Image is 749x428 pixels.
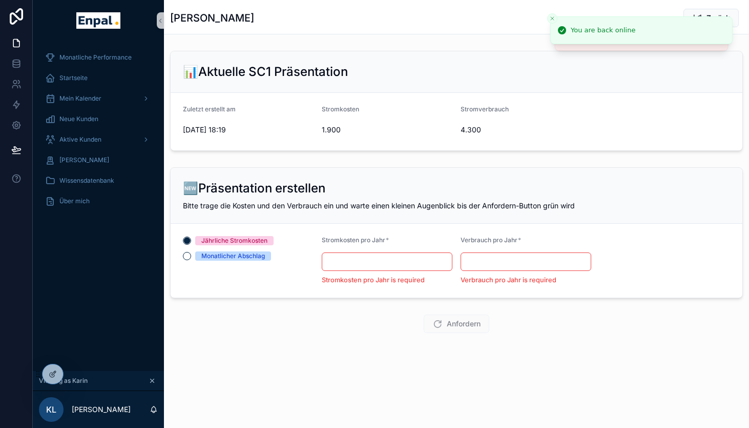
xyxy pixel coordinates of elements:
[461,236,517,244] span: Verbrauch pro Jahr
[33,41,164,224] div: scrollable content
[39,130,158,149] a: Aktive Kunden
[59,177,114,185] span: Wissensdatenbank
[183,64,348,80] h2: 📊Aktuelle SC1 Präsentation
[322,275,452,285] p: Stromkosten pro Jahr is required
[59,53,132,62] span: Monatliche Performance
[59,94,101,103] span: Mein Kalender
[183,105,236,113] span: Zuletzt erstellt am
[59,156,109,164] span: [PERSON_NAME]
[76,12,120,29] img: App logo
[46,403,56,416] span: KL
[59,197,90,205] span: Über mich
[72,404,131,415] p: [PERSON_NAME]
[39,151,158,169] a: [PERSON_NAME]
[39,192,158,210] a: Über mich
[461,125,591,135] span: 4.300
[322,236,385,244] span: Stromkosten pro Jahr
[59,74,88,82] span: Startseite
[201,236,267,245] div: Jährliche Stromkosten
[39,69,158,87] a: Startseite
[461,105,509,113] span: Stromverbrauch
[39,48,158,67] a: Monatliche Performance
[322,125,452,135] span: 1.900
[59,115,98,123] span: Neue Kunden
[322,105,359,113] span: Stromkosten
[461,275,591,285] p: Verbrauch pro Jahr is required
[59,135,101,144] span: Aktive Kunden
[39,171,158,190] a: Wissensdatenbank
[183,201,575,210] span: Bitte trage die Kosten und den Verbrauch ein und warte einen kleinen Augenblick bis der Anfordern...
[183,125,314,135] span: [DATE] 18:19
[183,180,325,197] h2: 🆕Präsentation erstellen
[547,13,557,24] button: Close toast
[571,25,635,35] div: You are back online
[683,9,739,27] button: Zurück
[170,11,254,25] h1: [PERSON_NAME]
[39,89,158,108] a: Mein Kalender
[201,251,265,261] div: Monatlicher Abschlag
[39,110,158,128] a: Neue Kunden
